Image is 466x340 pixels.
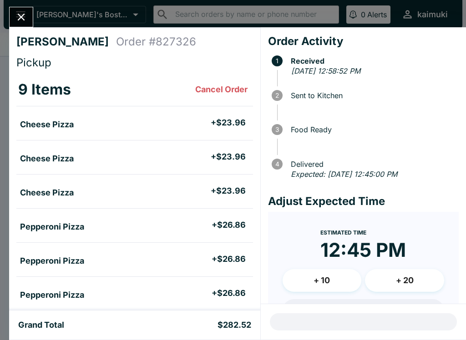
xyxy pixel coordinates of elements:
[18,320,64,330] h5: Grand Total
[212,254,246,265] h5: + $26.86
[365,269,444,292] button: + 20
[275,126,279,133] text: 3
[275,92,279,99] text: 2
[218,320,251,330] h5: $282.52
[320,229,366,236] span: Estimated Time
[212,288,246,299] h5: + $26.86
[211,151,246,162] h5: + $23.96
[20,119,74,130] h5: Cheese Pizza
[18,80,71,99] h3: 9 Items
[268,35,459,48] h4: Order Activity
[16,35,116,49] h4: [PERSON_NAME]
[20,221,84,232] h5: Pepperoni Pizza
[211,185,246,196] h5: + $23.96
[10,7,33,27] button: Close
[276,57,279,65] text: 1
[291,66,360,75] em: [DATE] 12:58:52 PM
[192,80,251,99] button: Cancel Order
[275,160,279,168] text: 4
[212,220,246,230] h5: + $26.86
[20,153,74,164] h5: Cheese Pizza
[320,238,406,262] time: 12:45 PM
[20,255,84,266] h5: Pepperoni Pizza
[211,117,246,128] h5: + $23.96
[20,187,74,198] h5: Cheese Pizza
[283,269,362,292] button: + 10
[286,57,459,65] span: Received
[286,160,459,168] span: Delivered
[286,125,459,134] span: Food Ready
[116,35,196,49] h4: Order # 827326
[268,195,459,208] h4: Adjust Expected Time
[16,56,51,69] span: Pickup
[291,170,397,179] em: Expected: [DATE] 12:45:00 PM
[20,290,84,300] h5: Pepperoni Pizza
[286,91,459,100] span: Sent to Kitchen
